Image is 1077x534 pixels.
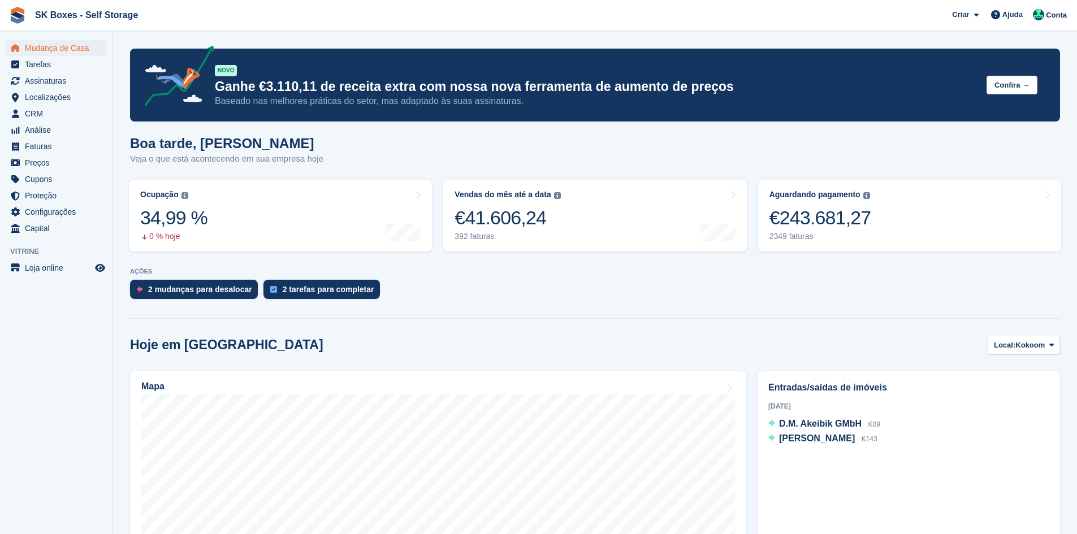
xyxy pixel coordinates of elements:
img: task-75834270c22a3079a89374b754ae025e5fb1db73e45f91037f5363f120a921f8.svg [270,286,277,293]
a: menu [6,188,107,203]
span: D.M. Akeibik GMbH [779,419,862,428]
a: menu [6,40,107,56]
a: menu [6,138,107,154]
a: Ocupação 34,99 % 0 % hoje [129,180,432,251]
p: Ganhe €3.110,11 de receita extra com nossa nova ferramenta de aumento de preços [215,79,977,95]
span: Análise [25,122,93,138]
a: Aguardando pagamento €243.681,27 2349 faturas [758,180,1061,251]
span: Loja online [25,260,93,276]
button: Confira → [987,76,1037,94]
span: Capital [25,220,93,236]
div: Aguardando pagamento [769,190,860,199]
span: Local: [994,340,1015,351]
h2: Entradas/saídas de imóveis [768,381,1049,394]
span: Conta [1046,10,1067,21]
img: stora-icon-8386f47178a22dfd0bd8f6a31ec36ba5ce8667c1dd55bd0f319d3a0aa187defe.svg [9,7,26,24]
h1: Boa tarde, [PERSON_NAME] [130,136,323,151]
a: menu [6,106,107,121]
a: menu [6,122,107,138]
div: 2349 faturas [769,232,871,241]
span: Proteção [25,188,93,203]
span: Criar [952,9,969,20]
div: €243.681,27 [769,206,871,229]
span: Ajuda [1002,9,1023,20]
span: [PERSON_NAME] [779,433,855,443]
div: €41.606,24 [455,206,560,229]
a: Loja de pré-visualização [93,261,107,275]
a: menu [6,260,107,276]
a: menu [6,204,107,220]
a: menu [6,57,107,72]
span: Localizações [25,89,93,105]
a: menu [6,89,107,105]
span: Preços [25,155,93,171]
p: AÇÕES [130,268,1060,275]
div: 2 tarefas para completar [283,285,374,294]
div: 2 mudanças para desalocar [148,285,252,294]
a: Vendas do mês até a data €41.606,24 392 faturas [443,180,746,251]
img: icon-info-grey-7440780725fd019a000dd9b08b2336e03edf1995a4989e88bcd33f0948082b44.svg [554,192,561,199]
a: SK Boxes - Self Storage [31,6,142,24]
span: Faturas [25,138,93,154]
span: Mudança de Casa [25,40,93,56]
img: move_outs_to_deallocate_icon-f764333ba52eb49d3ac5e1228854f67142a1ed5810a6f6cc68b1a99e826820c5.svg [137,286,142,293]
a: menu [6,171,107,187]
span: K143 [862,435,877,443]
span: Kokoom [1015,340,1045,351]
p: Baseado nas melhores práticas do setor, mas adaptado às suas assinaturas. [215,95,977,107]
p: Veja o que está acontecendo em sua empresa hoje [130,153,323,166]
img: Cláudio Borges [1033,9,1044,20]
div: [DATE] [768,401,1049,411]
div: Ocupação [140,190,179,199]
span: Configurações [25,204,93,220]
a: [PERSON_NAME] K143 [768,432,877,446]
a: menu [6,73,107,89]
a: 2 tarefas para completar [263,280,386,305]
a: D.M. Akeibik GMbH K09 [768,417,880,432]
span: CRM [25,106,93,121]
div: 34,99 % [140,206,207,229]
span: Vitrine [10,246,113,257]
div: 392 faturas [455,232,560,241]
a: menu [6,155,107,171]
span: Cupons [25,171,93,187]
a: menu [6,220,107,236]
span: Tarefas [25,57,93,72]
img: price-adjustments-announcement-icon-8257ccfd72463d97f412b2fc003d46551f7dbcb40ab6d574587a9cd5c0d94... [135,46,214,110]
img: icon-info-grey-7440780725fd019a000dd9b08b2336e03edf1995a4989e88bcd33f0948082b44.svg [181,192,188,199]
span: Assinaturas [25,73,93,89]
button: Local: Kokoom [988,336,1060,354]
div: 0 % hoje [140,232,207,241]
a: 2 mudanças para desalocar [130,280,263,305]
div: NOVO [215,65,237,76]
img: icon-info-grey-7440780725fd019a000dd9b08b2336e03edf1995a4989e88bcd33f0948082b44.svg [863,192,870,199]
h2: Mapa [141,381,165,392]
h2: Hoje em [GEOGRAPHIC_DATA] [130,337,323,353]
span: K09 [868,420,880,428]
div: Vendas do mês até a data [455,190,551,199]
